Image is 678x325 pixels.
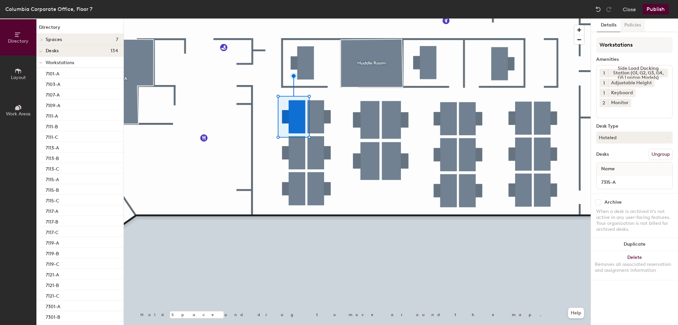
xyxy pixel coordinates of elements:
span: Layout [11,75,26,80]
span: 1 [603,90,605,97]
p: 7117-A [46,207,58,214]
span: 134 [111,48,118,54]
div: Amenities [596,57,673,62]
span: 7 [116,37,118,42]
div: Archive [605,200,622,205]
button: Hoteled [596,132,673,143]
button: Publish [643,4,669,15]
div: Desk Type [596,124,673,129]
span: Desks [46,48,59,54]
button: 1 [600,79,608,87]
p: 7121-A [46,270,59,278]
div: Monitor [608,99,631,107]
span: Directory [8,38,28,44]
p: 7111-C [46,133,58,140]
p: 7121-C [46,291,59,299]
h1: Directory [36,24,123,34]
p: 7301-A [46,302,60,309]
p: 7117-C [46,228,59,235]
p: 7119-C [46,260,59,267]
div: Side Load Docking Station (G1, G2, G3, G4, G5 Laptop Models) [608,69,668,77]
p: 7115-A [46,175,59,183]
button: 2 [600,99,608,107]
p: 7111-B [46,122,58,130]
div: Columbia Corporate Office, Floor 7 [5,5,92,13]
img: Undo [595,6,602,13]
button: Ungroup [649,149,673,160]
p: 7115-C [46,196,59,204]
p: 7113-C [46,164,59,172]
div: When a desk is archived it's not active in any user-facing features. Your organization is not bil... [596,209,673,232]
span: 2 [603,100,605,106]
button: Help [568,308,584,318]
p: 7111-A [46,111,58,119]
span: 1 [603,80,605,87]
p: 7109-A [46,101,60,108]
div: Keyboard [608,89,636,97]
span: 1 [603,70,605,77]
button: Close [623,4,636,15]
div: Removes all associated reservation and assignment information [595,262,674,273]
p: 7101-A [46,69,59,77]
p: 7103-A [46,80,60,87]
p: 7119-A [46,238,59,246]
span: Name [598,163,618,175]
p: 7107-A [46,90,60,98]
button: 1 [600,69,608,77]
button: Duplicate [591,238,678,251]
p: 7119-B [46,249,59,257]
button: Policies [620,19,645,32]
button: DeleteRemoves all associated reservation and assignment information [591,251,678,280]
input: Unnamed desk [598,178,671,187]
p: 7113-B [46,154,59,161]
div: Adjustable Height [608,79,654,87]
span: Work Areas [6,111,30,117]
button: 1 [600,89,608,97]
span: Spaces [46,37,62,42]
p: 7117-B [46,217,58,225]
p: 7301-B [46,312,60,320]
p: 7113-A [46,143,59,151]
div: Desks [596,152,609,157]
span: Workstations [46,60,74,65]
p: 7115-B [46,185,59,193]
button: Details [597,19,620,32]
p: 7121-B [46,281,59,288]
img: Redo [605,6,612,13]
